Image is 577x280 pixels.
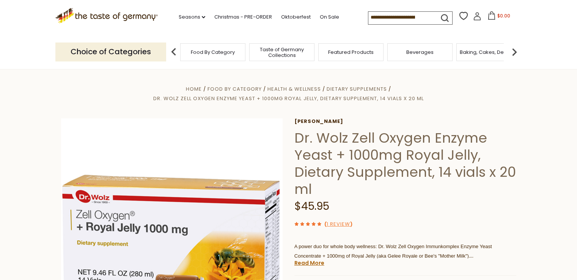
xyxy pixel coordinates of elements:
a: Read More [294,259,324,267]
button: $0.00 [483,11,515,23]
a: Dietary Supplements [327,85,387,93]
a: 1 Review [327,220,350,228]
p: Choice of Categories [55,42,166,61]
img: next arrow [507,44,522,60]
a: Taste of Germany Collections [252,47,312,58]
a: Seasons [179,13,205,21]
a: Christmas - PRE-ORDER [214,13,272,21]
a: Home [186,85,202,93]
img: previous arrow [166,44,181,60]
h1: Dr. Wolz Zell Oxygen Enzyme Yeast + 1000mg Royal Jelly, Dietary Supplement, 14 vials x 20 ml [294,129,516,198]
a: Dr. Wolz Zell Oxygen Enzyme Yeast + 1000mg Royal Jelly, Dietary Supplement, 14 vials x 20 ml [153,95,423,102]
a: On Sale [320,13,339,21]
a: [PERSON_NAME] [294,118,516,124]
a: Beverages [406,49,434,55]
a: Oktoberfest [281,13,311,21]
a: Featured Products [328,49,374,55]
span: $45.95 [294,199,329,214]
a: Health & Wellness [267,85,321,93]
a: Baking, Cakes, Desserts [460,49,519,55]
span: A power duo for whole body wellness: Dr. Wolz Zell Oxygen Immunkomplex Enzyme Yeast Concentrate +... [294,244,492,260]
span: ( ) [324,220,352,228]
a: Food By Category [191,49,235,55]
a: Food By Category [208,85,262,93]
span: $0.00 [497,13,510,19]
